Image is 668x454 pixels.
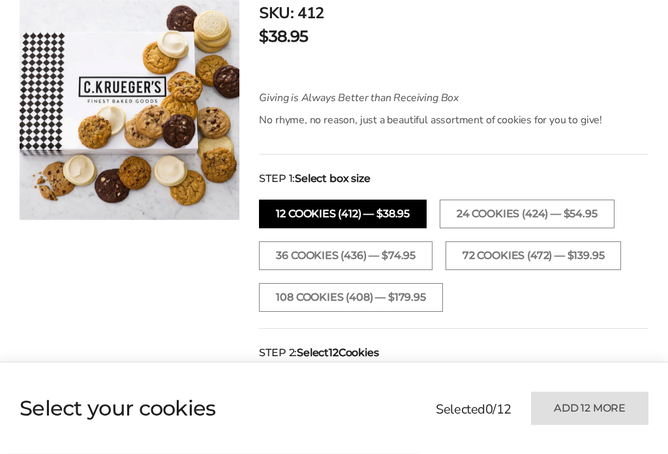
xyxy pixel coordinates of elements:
[259,113,616,129] p: No rhyme, no reason, just a beautiful assortment of cookies for you to give!
[259,3,294,24] strong: SKU:
[485,401,493,418] span: 0
[259,25,308,49] p: $38.95
[436,400,511,419] p: Selected /
[446,242,621,271] button: 72 Cookies (472) — $139.95
[297,3,324,24] span: 412
[259,346,648,361] div: STEP 2:
[259,200,427,229] button: 12 Cookies (412) — $38.95
[259,91,459,106] em: Giving is Always Better than Receiving Box
[496,401,511,418] span: 12
[297,346,378,361] strong: Select Cookies
[295,172,370,187] strong: Select box size
[531,392,648,425] button: Add 12 more
[259,172,648,187] div: STEP 1:
[329,347,339,359] span: 12
[440,200,615,229] button: 24 Cookies (424) — $54.95
[259,284,442,312] button: 108 Cookies (408) — $179.95
[259,242,433,271] button: 36 Cookies (436) — $74.95
[10,404,136,444] iframe: Sign Up via Text for Offers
